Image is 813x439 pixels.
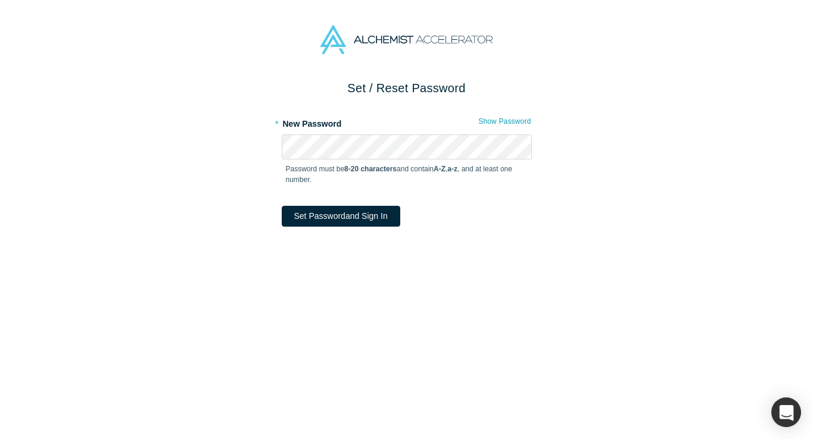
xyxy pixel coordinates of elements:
strong: 8-20 characters [344,165,397,173]
strong: a-z [447,165,457,173]
button: Show Password [478,114,531,129]
p: Password must be and contain , , and at least one number. [286,164,528,185]
button: Set Passwordand Sign In [282,206,400,227]
strong: A-Z [434,165,446,173]
img: Alchemist Accelerator Logo [320,25,492,54]
label: New Password [282,114,532,130]
h2: Set / Reset Password [282,79,532,97]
